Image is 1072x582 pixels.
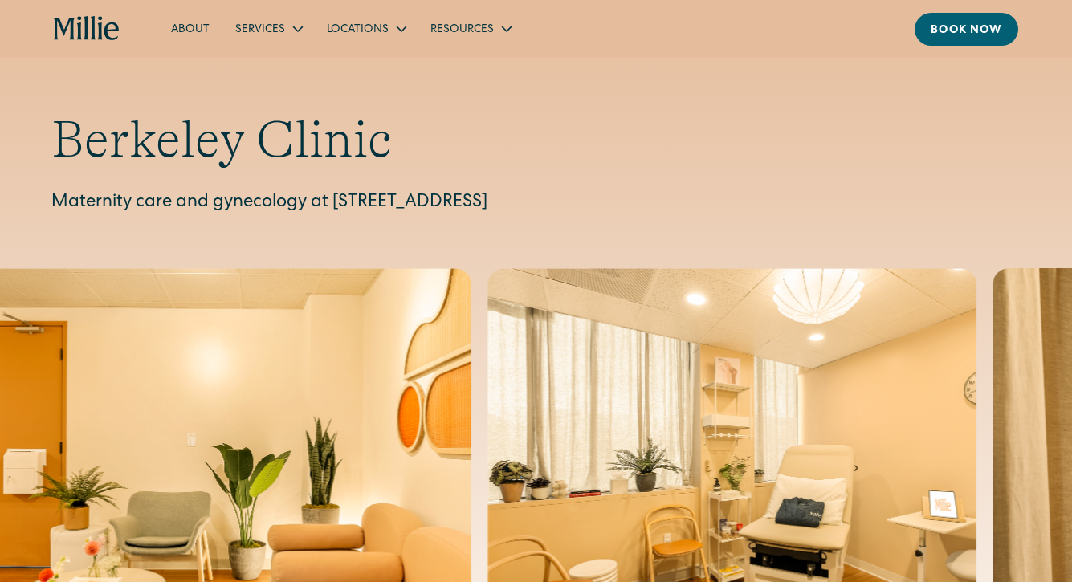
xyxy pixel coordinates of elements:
[51,109,1021,171] h1: Berkeley Clinic
[418,15,523,42] div: Resources
[314,15,418,42] div: Locations
[222,15,314,42] div: Services
[54,16,120,42] a: home
[158,15,222,42] a: About
[931,22,1002,39] div: Book now
[235,22,285,39] div: Services
[327,22,389,39] div: Locations
[51,190,1021,217] p: Maternity care and gynecology at [STREET_ADDRESS]
[430,22,494,39] div: Resources
[915,13,1018,46] a: Book now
